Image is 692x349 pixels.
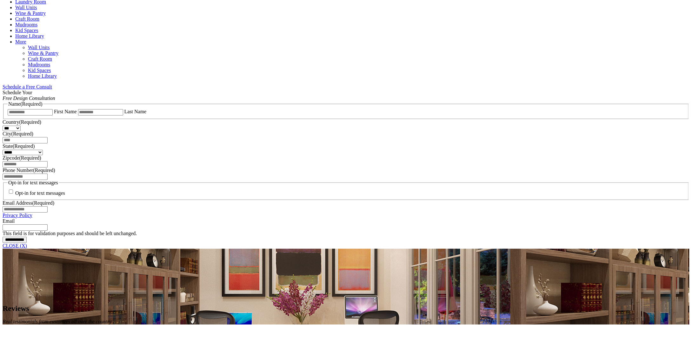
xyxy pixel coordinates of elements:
a: Wine & Pantry [15,10,46,16]
a: Schedule a Free Consult (opens a dropdown menu) [3,84,52,89]
legend: Name [8,101,43,107]
a: Wall Units [28,45,50,50]
span: (Required) [32,200,54,206]
a: Mudrooms [15,22,37,27]
span: (Required) [19,119,41,125]
a: Wine & Pantry [28,50,58,56]
a: Mudrooms [28,62,50,67]
a: Craft Room [15,16,39,22]
a: Privacy Policy [3,213,32,218]
span: (Required) [19,155,41,161]
a: Craft Room [28,56,52,62]
h1: Reviews [3,304,689,313]
label: Email Address [3,200,54,206]
a: Home Library [15,33,44,39]
a: More menu text will display only on big screen [15,39,26,44]
em: Free Design Consultation [3,95,55,101]
label: First Name [54,109,77,114]
label: Phone Number [3,168,55,173]
span: (Required) [20,101,42,107]
a: Wall Units [15,5,37,10]
a: Kid Spaces [15,28,38,33]
a: Home Library [28,73,57,79]
span: Schedule Your [3,90,55,101]
label: Email [3,218,15,224]
a: CLOSE (X) [3,243,27,248]
label: Last Name [124,109,147,114]
a: Kid Spaces [28,68,51,73]
div: This field is for validation purposes and should be left unchanged. [3,231,689,236]
label: State [3,143,35,149]
label: Zipcode [3,155,41,161]
span: (Required) [11,131,33,136]
legend: Opt-in for text messages [8,180,59,186]
label: City [3,131,33,136]
label: Country [3,119,41,125]
span: (Required) [33,168,55,173]
em: Real testimonials from customers all over the country. [3,319,112,324]
label: Opt-in for text messages [15,191,65,196]
span: (Required) [13,143,35,149]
